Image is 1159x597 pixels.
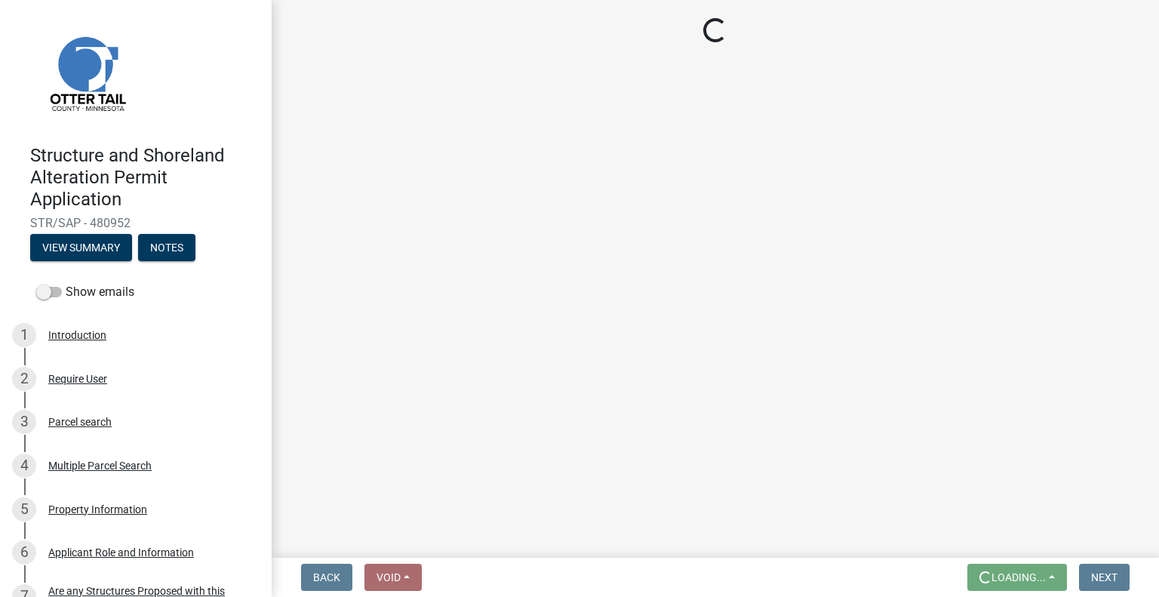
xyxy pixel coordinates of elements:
[12,323,36,347] div: 1
[12,540,36,565] div: 6
[313,571,340,583] span: Back
[138,234,195,261] button: Notes
[30,234,132,261] button: View Summary
[301,564,352,591] button: Back
[48,460,152,471] div: Multiple Parcel Search
[138,243,195,255] wm-modal-confirm: Notes
[12,454,36,478] div: 4
[377,571,401,583] span: Void
[48,330,106,340] div: Introduction
[991,571,1046,583] span: Loading...
[48,374,107,384] div: Require User
[30,16,143,129] img: Otter Tail County, Minnesota
[30,145,260,210] h4: Structure and Shoreland Alteration Permit Application
[12,497,36,522] div: 5
[12,410,36,434] div: 3
[967,564,1067,591] button: Loading...
[364,564,422,591] button: Void
[48,417,112,427] div: Parcel search
[12,367,36,391] div: 2
[1091,571,1117,583] span: Next
[48,504,147,515] div: Property Information
[1079,564,1130,591] button: Next
[48,547,194,558] div: Applicant Role and Information
[36,283,134,301] label: Show emails
[30,243,132,255] wm-modal-confirm: Summary
[30,216,241,230] span: STR/SAP - 480952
